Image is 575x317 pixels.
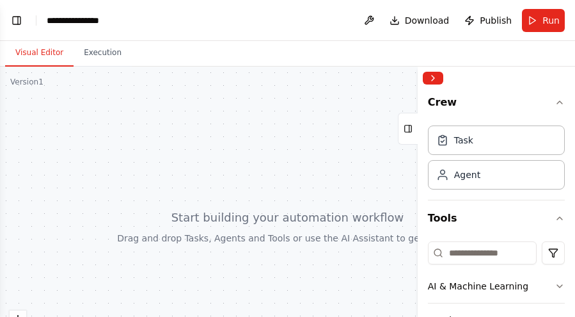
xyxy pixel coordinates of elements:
[480,14,512,27] span: Publish
[423,72,443,85] button: Collapse right sidebar
[428,120,565,200] div: Crew
[5,40,74,67] button: Visual Editor
[428,270,565,303] button: AI & Machine Learning
[10,77,43,87] div: Version 1
[428,200,565,236] button: Tools
[428,90,565,120] button: Crew
[47,14,111,27] nav: breadcrumb
[405,14,450,27] span: Download
[413,67,423,317] button: Toggle Sidebar
[522,9,565,32] button: Run
[454,168,480,181] div: Agent
[542,14,560,27] span: Run
[384,9,455,32] button: Download
[8,12,26,29] button: Show left sidebar
[74,40,132,67] button: Execution
[454,134,473,147] div: Task
[459,9,517,32] button: Publish
[428,280,528,293] div: AI & Machine Learning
